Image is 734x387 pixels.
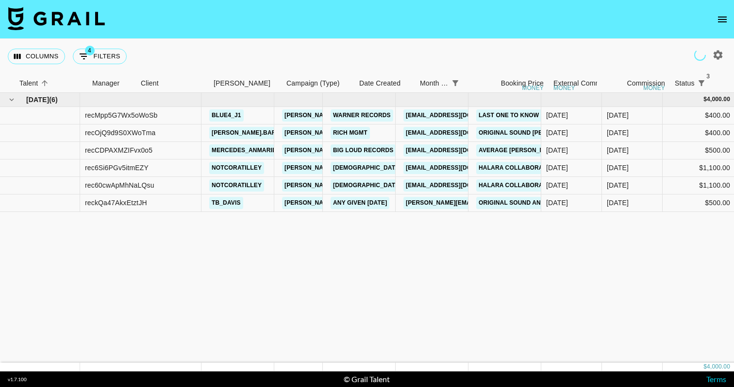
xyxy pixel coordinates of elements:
a: tb_davis [209,197,243,209]
button: Show filters [449,76,462,90]
span: 4 [85,46,95,55]
a: original sound [PERSON_NAME] [476,127,584,139]
a: [PERSON_NAME][EMAIL_ADDRESS][DOMAIN_NAME] [403,197,562,209]
a: [DEMOGRAPHIC_DATA] [331,179,403,192]
div: Date Created [354,74,415,93]
div: money [553,85,575,91]
a: Halara collaboration [476,162,559,174]
a: [PERSON_NAME][EMAIL_ADDRESS][DOMAIN_NAME] [282,109,440,122]
a: [EMAIL_ADDRESS][DOMAIN_NAME] [403,162,512,174]
a: blue4_j1 [209,109,244,122]
img: Grail Talent [8,7,105,30]
div: 4,000.00 [707,95,730,104]
div: Talent [19,74,38,93]
div: rec60cwApMhNaLQsu [85,180,154,190]
a: [EMAIL_ADDRESS][DOMAIN_NAME] [403,127,512,139]
a: Terms [706,374,726,384]
a: Rich MGMT [331,127,370,139]
a: Any given [DATE] [331,197,389,209]
div: money [522,85,544,91]
div: 9/18/2025 [546,110,568,120]
button: open drawer [713,10,732,29]
span: ( 6 ) [49,95,58,105]
a: [PERSON_NAME][EMAIL_ADDRESS][DOMAIN_NAME] [282,197,440,209]
a: original sound AnthonyQ. [476,197,570,209]
div: Booker [209,74,282,93]
div: Manager [87,74,136,93]
div: Sep '25 [607,128,629,138]
div: 4,000.00 [707,363,730,371]
a: mercedes_anmarie_ [209,144,282,157]
div: Client [141,74,159,93]
button: Sort [462,76,476,90]
div: recOjQ9d9S0XWoTma [85,128,155,138]
div: Sep '25 [607,110,629,120]
span: Refreshing users... [694,49,706,61]
span: 3 [703,71,713,81]
div: 9/11/2025 [546,145,568,155]
div: Date Created [359,74,400,93]
a: [PERSON_NAME][EMAIL_ADDRESS][DOMAIN_NAME] [282,162,440,174]
div: Status [675,74,695,93]
div: 9/9/2025 [546,128,568,138]
button: Sort [38,76,51,90]
a: Big Loud Records [331,144,396,157]
div: money [643,85,665,91]
div: [PERSON_NAME] [214,74,270,93]
a: [EMAIL_ADDRESS][DOMAIN_NAME] [403,144,512,157]
div: $ [703,363,707,371]
a: [EMAIL_ADDRESS][DOMAIN_NAME] [403,179,512,192]
div: Sep '25 [607,163,629,173]
span: [DATE] [26,95,49,105]
a: [DEMOGRAPHIC_DATA] [331,162,403,174]
a: [PERSON_NAME][EMAIL_ADDRESS][DOMAIN_NAME] [282,127,440,139]
div: Booking Price [501,74,544,93]
div: 7/31/2025 [546,163,568,173]
a: [PERSON_NAME][EMAIL_ADDRESS][DOMAIN_NAME] [282,144,440,157]
div: Month Due [420,74,449,93]
div: 7/31/2025 [546,180,568,190]
a: [PERSON_NAME][EMAIL_ADDRESS][DOMAIN_NAME] [282,179,440,192]
a: [PERSON_NAME].barkley22 [209,127,301,139]
a: Warner Records [331,109,393,122]
div: Sep '25 [607,180,629,190]
a: Last One To Know GavinAdcockMusic [476,109,607,122]
div: Sep '25 [607,198,629,208]
div: recCDPAXMZIFvx0o5 [85,145,152,155]
div: recMpp5G7Wx5oWoSb [85,110,157,120]
div: Talent [15,74,87,93]
div: Commission [627,74,665,93]
div: Campaign (Type) [286,74,340,93]
div: External Commission [553,74,619,93]
div: Campaign (Type) [282,74,354,93]
div: Manager [92,74,119,93]
a: Halara collaboration [476,179,559,192]
button: Select columns [8,49,65,64]
div: rec6Si6PGv5itmEZY [85,163,149,173]
div: 3 active filters [695,76,708,90]
a: Average [PERSON_NAME] & Plain [PERSON_NAME] [476,144,638,157]
button: Show filters [695,76,708,90]
div: Month Due [415,74,476,93]
button: Sort [708,76,722,90]
div: v 1.7.100 [8,376,27,383]
button: Show filters [73,49,127,64]
a: notcoratilley [209,162,264,174]
div: Client [136,74,209,93]
div: Sep '25 [607,145,629,155]
div: $ [703,95,707,104]
button: hide children [5,93,18,106]
a: notcoratilley [209,179,264,192]
div: reckQa47AkxEtztJH [85,198,147,208]
a: [EMAIL_ADDRESS][DOMAIN_NAME] [403,109,512,122]
div: 1 active filter [449,76,462,90]
div: 9/18/2025 [546,198,568,208]
div: © Grail Talent [344,374,390,384]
